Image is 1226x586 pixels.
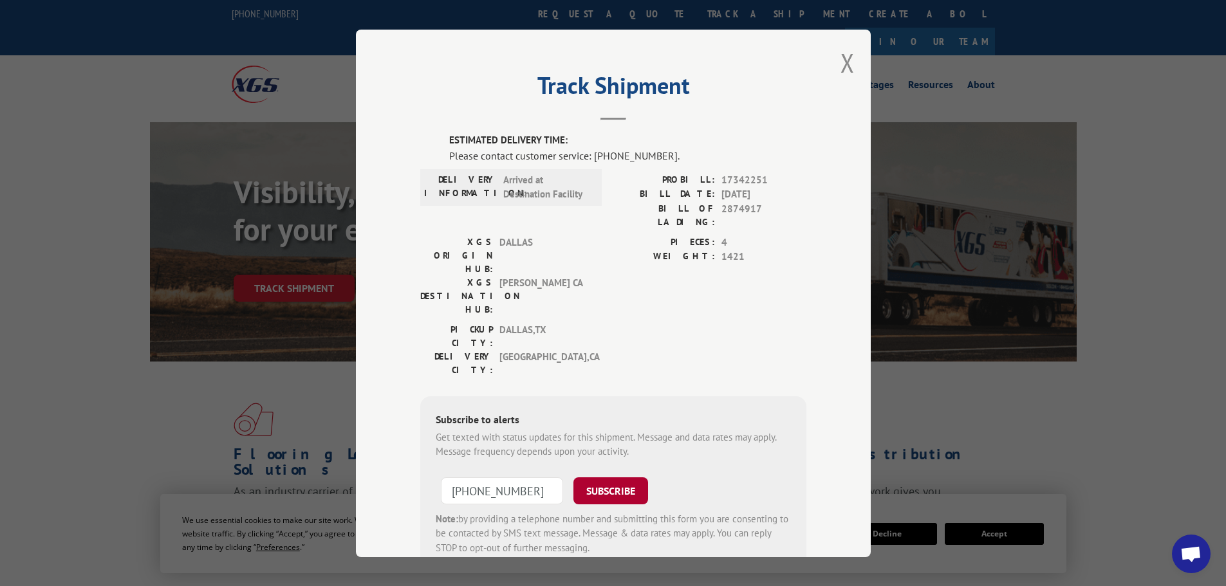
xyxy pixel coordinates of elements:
[420,275,493,316] label: XGS DESTINATION HUB:
[499,349,586,376] span: [GEOGRAPHIC_DATA] , CA
[721,187,806,202] span: [DATE]
[721,201,806,228] span: 2874917
[613,172,715,187] label: PROBILL:
[420,235,493,275] label: XGS ORIGIN HUB:
[841,46,855,80] button: Close modal
[721,172,806,187] span: 17342251
[436,511,791,555] div: by providing a telephone number and submitting this form you are consenting to be contacted by SM...
[420,349,493,376] label: DELIVERY CITY:
[613,250,715,264] label: WEIGHT:
[436,411,791,430] div: Subscribe to alerts
[424,172,497,201] label: DELIVERY INFORMATION:
[573,477,648,504] button: SUBSCRIBE
[613,187,715,202] label: BILL DATE:
[499,235,586,275] span: DALLAS
[499,322,586,349] span: DALLAS , TX
[436,430,791,459] div: Get texted with status updates for this shipment. Message and data rates may apply. Message frequ...
[436,512,458,524] strong: Note:
[449,147,806,163] div: Please contact customer service: [PHONE_NUMBER].
[420,77,806,101] h2: Track Shipment
[503,172,590,201] span: Arrived at Destination Facility
[449,133,806,148] label: ESTIMATED DELIVERY TIME:
[721,235,806,250] span: 4
[499,275,586,316] span: [PERSON_NAME] CA
[721,250,806,264] span: 1421
[613,201,715,228] label: BILL OF LADING:
[613,235,715,250] label: PIECES:
[420,322,493,349] label: PICKUP CITY:
[441,477,563,504] input: Phone Number
[1172,535,1211,573] div: Open chat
